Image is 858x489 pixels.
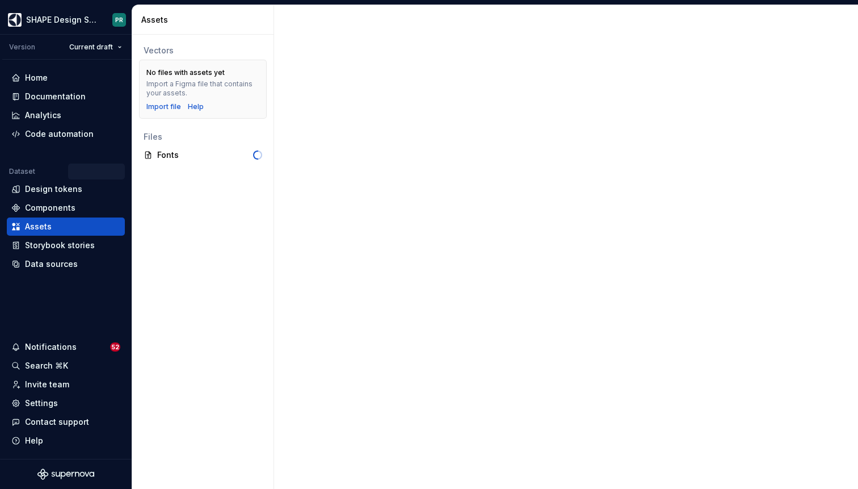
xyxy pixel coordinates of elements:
[37,469,94,480] svg: Supernova Logo
[146,68,225,77] div: No files with assets yet
[7,125,125,143] a: Code automation
[25,258,78,270] div: Data sources
[7,199,125,217] a: Components
[7,106,125,124] a: Analytics
[25,128,94,140] div: Code automation
[25,398,58,409] div: Settings
[25,110,61,121] div: Analytics
[9,167,35,176] div: Dataset
[188,102,204,111] a: Help
[7,357,125,375] button: Search ⌘K
[7,180,125,198] a: Design tokens
[7,87,125,106] a: Documentation
[139,146,267,164] a: Fonts
[9,43,35,52] div: Version
[115,15,123,24] div: PR
[157,149,253,161] div: Fonts
[2,7,129,32] button: SHAPE Design SystemPR
[69,43,113,52] span: Current draft
[26,14,99,26] div: SHAPE Design System
[25,341,77,353] div: Notifications
[64,39,127,55] button: Current draft
[144,45,262,56] div: Vectors
[25,240,95,251] div: Storybook stories
[8,13,22,27] img: 1131f18f-9b94-42a4-847a-eabb54481545.png
[7,218,125,236] a: Assets
[7,255,125,273] a: Data sources
[7,375,125,394] a: Invite team
[144,131,262,143] div: Files
[110,342,120,352] span: 52
[146,80,259,98] div: Import a Figma file that contains your assets.
[7,236,125,254] a: Storybook stories
[25,91,86,102] div: Documentation
[25,202,75,214] div: Components
[7,394,125,412] a: Settings
[25,72,48,83] div: Home
[25,379,69,390] div: Invite team
[7,338,125,356] button: Notifications52
[7,413,125,431] button: Contact support
[25,435,43,446] div: Help
[7,432,125,450] button: Help
[25,360,68,371] div: Search ⌘K
[141,14,269,26] div: Assets
[7,69,125,87] a: Home
[25,221,52,232] div: Assets
[25,183,82,195] div: Design tokens
[146,102,181,111] button: Import file
[25,416,89,428] div: Contact support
